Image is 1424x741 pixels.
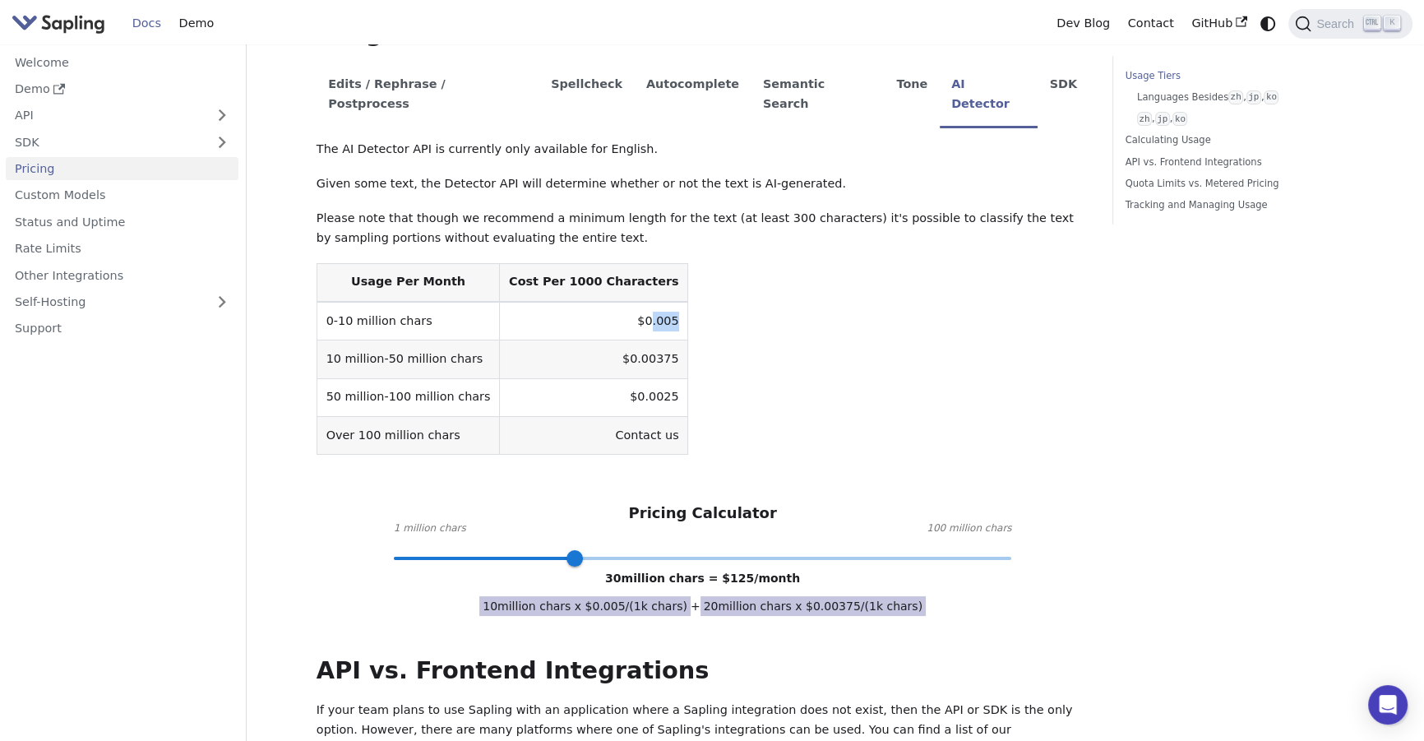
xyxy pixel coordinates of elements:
[6,263,238,287] a: Other Integrations
[6,317,238,340] a: Support
[1384,16,1400,30] kbd: K
[1155,112,1170,126] code: jp
[394,521,466,537] span: 1 million chars
[1182,11,1255,36] a: GitHub
[634,63,751,128] li: Autocomplete
[1368,685,1408,725] div: Open Intercom Messenger
[317,174,1089,194] p: Given some text, the Detector API will determine whether or not the text is AI-generated.
[1126,176,1348,192] a: Quota Limits vs. Metered Pricing
[6,130,206,154] a: SDK
[317,656,1089,686] h2: API vs. Frontend Integrations
[1126,68,1348,84] a: Usage Tiers
[751,63,885,128] li: Semantic Search
[6,157,238,181] a: Pricing
[1119,11,1183,36] a: Contact
[500,416,688,454] td: Contact us
[500,378,688,416] td: $0.0025
[1288,9,1412,39] button: Search (Ctrl+K)
[206,104,238,127] button: Expand sidebar category 'API'
[317,416,499,454] td: Over 100 million chars
[1256,12,1280,35] button: Switch between dark and light mode (currently system mode)
[6,77,238,101] a: Demo
[700,596,926,616] span: 20 million chars x $ 0.00375 /(1k chars)
[6,237,238,261] a: Rate Limits
[317,263,499,302] th: Usage Per Month
[12,12,111,35] a: Sapling.ai
[317,378,499,416] td: 50 million-100 million chars
[317,209,1089,248] p: Please note that though we recommend a minimum length for the text (at least 300 characters) it's...
[1126,132,1348,148] a: Calculating Usage
[1137,111,1343,127] a: zh,jp,ko
[317,340,499,378] td: 10 million-50 million chars
[1137,112,1152,126] code: zh
[1137,90,1343,105] a: Languages Besideszh,jp,ko
[628,504,776,523] h3: Pricing Calculator
[1038,63,1089,128] li: SDK
[691,600,700,613] span: +
[317,302,499,340] td: 0-10 million chars
[1047,11,1118,36] a: Dev Blog
[6,104,206,127] a: API
[500,263,688,302] th: Cost Per 1000 Characters
[539,63,635,128] li: Spellcheck
[1246,90,1261,104] code: jp
[1126,197,1348,213] a: Tracking and Managing Usage
[1126,155,1348,170] a: API vs. Frontend Integrations
[6,210,238,234] a: Status and Uptime
[1264,90,1278,104] code: ko
[1172,112,1187,126] code: ko
[6,290,238,314] a: Self-Hosting
[885,63,940,128] li: Tone
[927,521,1011,537] span: 100 million chars
[317,63,539,128] li: Edits / Rephrase / Postprocess
[1311,17,1364,30] span: Search
[123,11,170,36] a: Docs
[500,302,688,340] td: $0.005
[206,130,238,154] button: Expand sidebar category 'SDK'
[12,12,105,35] img: Sapling.ai
[317,140,1089,160] p: The AI Detector API is currently only available for English.
[500,340,688,378] td: $0.00375
[6,50,238,74] a: Welcome
[605,572,800,585] span: 30 million chars = $ 125 /month
[479,596,691,616] span: 10 million chars x $ 0.005 /(1k chars)
[170,11,223,36] a: Demo
[1228,90,1243,104] code: zh
[940,63,1038,128] li: AI Detector
[6,183,238,207] a: Custom Models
